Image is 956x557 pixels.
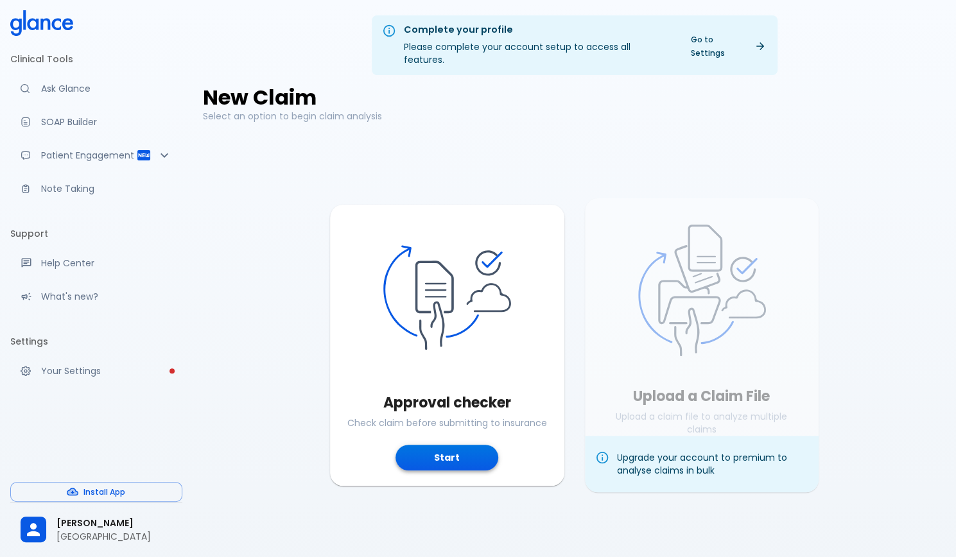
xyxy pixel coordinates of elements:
[345,395,548,411] h3: Approval checker
[404,23,673,37] div: Complete your profile
[10,44,182,74] li: Clinical Tools
[10,508,182,552] div: [PERSON_NAME][GEOGRAPHIC_DATA]
[41,116,172,128] p: SOAP Builder
[41,149,136,162] p: Patient Engagement
[345,416,548,429] p: Check claim before submitting to insurance
[404,19,673,71] div: Please complete your account setup to access all features.
[10,326,182,357] li: Settings
[683,30,772,62] a: Go to Settings
[41,290,172,303] p: What's new?
[10,141,182,169] div: Patient Reports & Referrals
[41,257,172,270] p: Help Center
[10,175,182,203] a: Advanced note-taking
[10,108,182,136] a: Docugen: Compose a clinical documentation in seconds
[10,357,182,385] a: Please complete account setup
[10,249,182,277] a: Get help from our support team
[600,388,803,405] h3: Upload a Claim File
[600,410,803,436] p: Upload a claim file to analyze multiple claims
[56,517,172,530] span: [PERSON_NAME]
[41,364,172,377] p: Your Settings
[10,74,182,103] a: Moramiz: Find ICD10AM codes instantly
[395,445,498,471] button: Start
[56,530,172,543] p: [GEOGRAPHIC_DATA]
[203,110,382,123] p: Select an option to begin claim analysis
[10,218,182,249] li: Support
[617,446,808,482] div: Upgrade your account to premium to analyse claims in bulk
[10,482,182,502] button: Install App
[10,282,182,311] div: Recent updates and feature releases
[41,82,172,95] p: Ask Glance
[41,182,172,195] p: Note Taking
[203,85,382,110] h2: New Claim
